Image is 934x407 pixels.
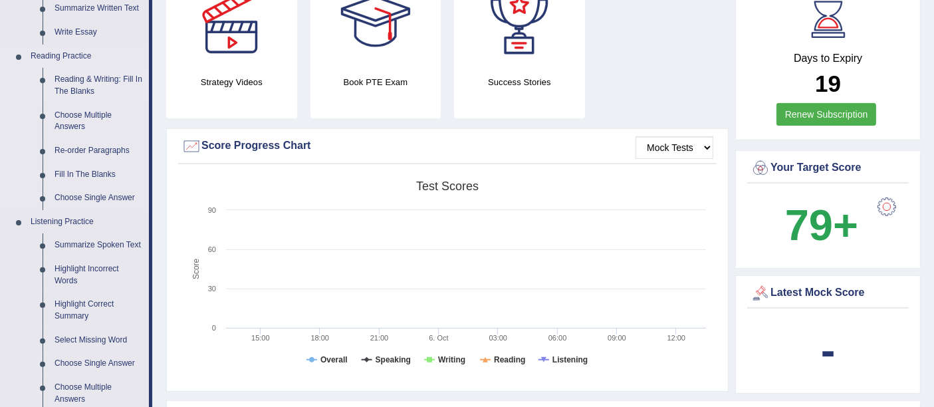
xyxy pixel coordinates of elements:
[25,45,149,68] a: Reading Practice
[208,245,216,253] text: 60
[785,201,858,249] b: 79+
[438,355,465,364] tspan: Writing
[212,324,216,332] text: 0
[370,334,389,342] text: 21:00
[49,329,149,352] a: Select Missing Word
[667,334,686,342] text: 12:00
[310,75,441,89] h4: Book PTE Exam
[376,355,411,364] tspan: Speaking
[208,285,216,293] text: 30
[49,233,149,257] a: Summarize Spoken Text
[751,53,905,65] h4: Days to Expiry
[429,334,448,342] tspan: 6. Oct
[416,180,479,193] tspan: Test scores
[181,136,713,156] div: Score Progress Chart
[548,334,567,342] text: 06:00
[49,186,149,210] a: Choose Single Answer
[251,334,270,342] text: 15:00
[815,70,841,96] b: 19
[49,104,149,139] a: Choose Multiple Answers
[751,158,905,178] div: Your Target Score
[49,257,149,293] a: Highlight Incorrect Words
[776,103,877,126] a: Renew Subscription
[166,75,297,89] h4: Strategy Videos
[49,163,149,187] a: Fill In The Blanks
[191,259,201,280] tspan: Score
[310,334,329,342] text: 18:00
[821,326,836,374] b: -
[454,75,585,89] h4: Success Stories
[49,68,149,103] a: Reading & Writing: Fill In The Blanks
[49,352,149,376] a: Choose Single Answer
[25,210,149,234] a: Listening Practice
[49,139,149,163] a: Re-order Paragraphs
[208,206,216,214] text: 90
[751,283,905,303] div: Latest Mock Score
[49,293,149,328] a: Highlight Correct Summary
[608,334,626,342] text: 09:00
[49,21,149,45] a: Write Essay
[494,355,525,364] tspan: Reading
[552,355,588,364] tspan: Listening
[489,334,508,342] text: 03:00
[320,355,348,364] tspan: Overall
